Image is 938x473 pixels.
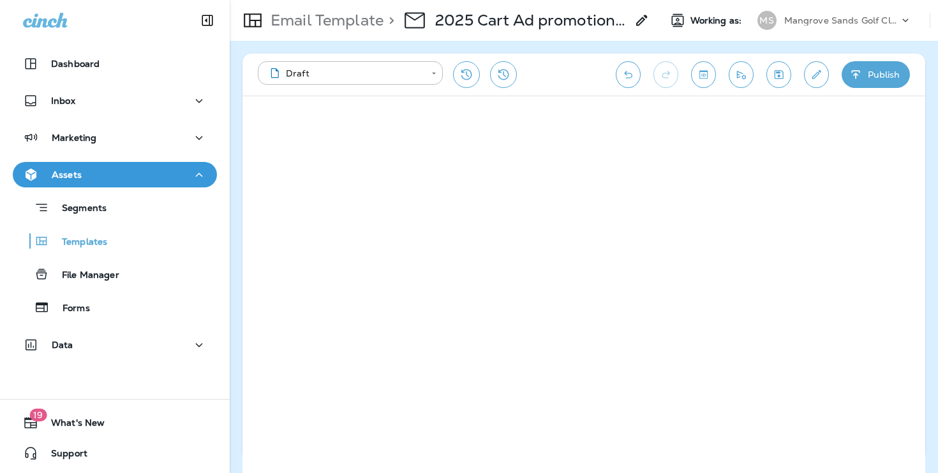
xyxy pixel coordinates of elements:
[190,8,225,33] button: Collapse Sidebar
[13,294,217,321] button: Forms
[691,61,716,88] button: Toggle preview
[13,125,217,150] button: Marketing
[49,203,107,215] p: Segments
[616,61,641,88] button: Undo
[38,448,87,463] span: Support
[49,236,107,249] p: Templates
[51,59,100,69] p: Dashboard
[13,261,217,287] button: File Manager
[435,11,627,30] p: 2025 Cart Ad promotion - Aug.
[265,11,383,30] p: Email Template
[690,15,745,26] span: Working as:
[490,61,517,88] button: View Changelog
[784,15,899,25] p: Mangrove Sands Golf Club
[13,88,217,113] button: Inbox
[13,194,217,221] button: Segments
[13,410,217,435] button: 19What's New
[842,61,910,88] button: Publish
[13,51,217,76] button: Dashboard
[804,61,829,88] button: Edit details
[52,170,82,180] p: Assets
[13,332,217,358] button: Data
[38,418,105,433] span: What's New
[52,340,73,350] p: Data
[29,409,47,421] span: 19
[13,162,217,187] button: Assets
[13,440,217,466] button: Support
[453,61,480,88] button: Restore from previous version
[766,61,791,88] button: Save
[52,133,96,143] p: Marketing
[13,228,217,254] button: Templates
[51,96,75,106] p: Inbox
[757,11,777,30] div: MS
[383,11,394,30] p: >
[729,61,754,88] button: Send test email
[49,270,119,282] p: File Manager
[267,67,422,80] div: Draft
[50,303,90,315] p: Forms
